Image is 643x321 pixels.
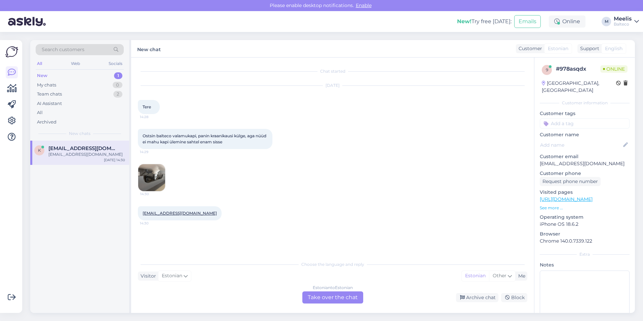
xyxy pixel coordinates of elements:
[540,196,593,202] a: [URL][DOMAIN_NAME]
[138,82,527,88] div: [DATE]
[140,149,165,154] span: 14:29
[114,72,122,79] div: 1
[313,285,353,291] div: Estonian to Estonian
[540,153,630,160] p: Customer email
[540,131,630,138] p: Customer name
[37,119,56,126] div: Archived
[516,45,542,52] div: Customer
[540,170,630,177] p: Customer phone
[302,291,363,304] div: Take over the chat
[457,17,512,26] div: Try free [DATE]:
[540,238,630,245] p: Chrome 140.0.7339.122
[602,17,611,26] div: M
[36,59,43,68] div: All
[143,104,151,109] span: Tere
[140,114,165,119] span: 14:28
[540,189,630,196] p: Visited pages
[540,160,630,167] p: [EMAIL_ADDRESS][DOMAIN_NAME]
[457,18,471,25] b: New!
[540,251,630,257] div: Extra
[540,214,630,221] p: Operating system
[354,2,374,8] span: Enable
[37,91,62,98] div: Team chats
[70,59,81,68] div: Web
[540,141,622,149] input: Add name
[143,211,217,216] a: [EMAIL_ADDRESS][DOMAIN_NAME]
[542,80,616,94] div: [GEOGRAPHIC_DATA], [GEOGRAPHIC_DATA]
[5,45,18,58] img: Askly Logo
[549,15,585,28] div: Online
[493,273,506,279] span: Other
[540,177,601,186] div: Request phone number
[143,133,267,144] span: Ostsin balteco valamukapi, panin kraanikausi külge, aga nüüd ei mahu kapi ülemine sahtel enam sisse
[107,59,124,68] div: Socials
[104,157,125,163] div: [DATE] 14:30
[462,271,489,281] div: Estonian
[138,164,165,191] img: Attachment
[113,82,122,88] div: 0
[162,272,182,280] span: Estonian
[540,261,630,269] p: Notes
[605,45,622,52] span: English
[140,221,165,226] span: 14:30
[137,44,161,53] label: New chat
[37,100,62,107] div: AI Assistant
[548,45,568,52] span: Estonian
[69,131,90,137] span: New chats
[48,151,125,157] div: [EMAIL_ADDRESS][DOMAIN_NAME]
[614,16,639,27] a: MeelisBalteco
[501,293,527,302] div: Block
[138,273,156,280] div: Visitor
[42,46,84,53] span: Search customers
[540,110,630,117] p: Customer tags
[37,72,47,79] div: New
[614,16,632,22] div: Meelis
[514,15,541,28] button: Emails
[113,91,122,98] div: 2
[577,45,599,52] div: Support
[546,67,548,72] span: 9
[138,68,527,74] div: Chat started
[556,65,600,73] div: # 978asqdx
[540,205,630,211] p: See more ...
[38,148,41,153] span: k
[540,118,630,129] input: Add a tag
[37,109,43,116] div: All
[600,65,628,73] span: Online
[140,191,165,197] span: 14:30
[138,261,527,267] div: Choose the language and reply
[48,145,118,151] span: kkrisstoooo@gmail.com
[540,100,630,106] div: Customer information
[456,293,498,302] div: Archive chat
[516,273,525,280] div: Me
[540,230,630,238] p: Browser
[540,221,630,228] p: iPhone OS 18.6.2
[614,22,632,27] div: Balteco
[37,82,56,88] div: My chats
